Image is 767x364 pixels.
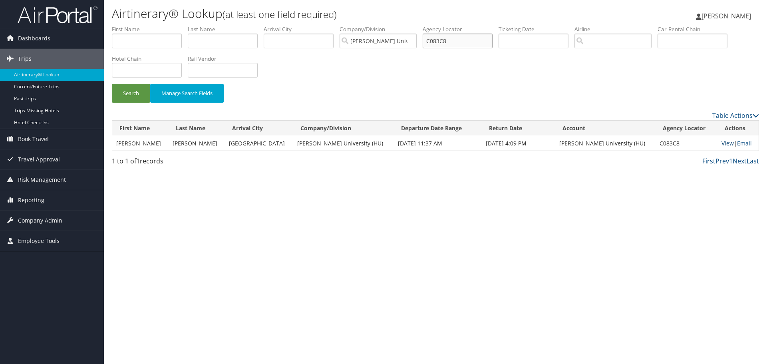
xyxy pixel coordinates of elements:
label: Ticketing Date [499,25,574,33]
label: Company/Division [340,25,423,33]
a: Next [733,157,747,165]
th: Arrival City: activate to sort column ascending [225,121,293,136]
div: 1 to 1 of records [112,156,265,170]
a: Prev [715,157,729,165]
span: Dashboards [18,28,50,48]
span: [PERSON_NAME] [701,12,751,20]
span: Company Admin [18,211,62,231]
th: Last Name: activate to sort column ascending [169,121,225,136]
td: C083C8 [656,136,717,151]
label: Hotel Chain [112,55,188,63]
td: [DATE] 4:09 PM [482,136,555,151]
small: (at least one field required) [223,8,337,21]
th: Company/Division [293,121,393,136]
a: View [721,139,734,147]
td: [DATE] 11:37 AM [394,136,482,151]
a: [PERSON_NAME] [696,4,759,28]
img: airportal-logo.png [18,5,97,24]
span: Reporting [18,190,44,210]
td: [GEOGRAPHIC_DATA] [225,136,293,151]
a: Email [737,139,752,147]
label: First Name [112,25,188,33]
a: 1 [729,157,733,165]
span: Risk Management [18,170,66,190]
th: First Name: activate to sort column ascending [112,121,169,136]
label: Airline [574,25,658,33]
h1: Airtinerary® Lookup [112,5,543,22]
th: Return Date: activate to sort column ascending [482,121,555,136]
td: | [717,136,759,151]
span: Book Travel [18,129,49,149]
span: 1 [136,157,140,165]
span: Trips [18,49,32,69]
label: Arrival City [264,25,340,33]
a: Last [747,157,759,165]
th: Departure Date Range: activate to sort column descending [394,121,482,136]
td: [PERSON_NAME] [169,136,225,151]
label: Car Rental Chain [658,25,733,33]
th: Actions [717,121,759,136]
button: Manage Search Fields [150,84,224,103]
span: Employee Tools [18,231,60,251]
th: Agency Locator: activate to sort column ascending [656,121,717,136]
a: First [702,157,715,165]
a: Table Actions [712,111,759,120]
label: Rail Vendor [188,55,264,63]
button: Search [112,84,150,103]
label: Agency Locator [423,25,499,33]
td: [PERSON_NAME] [112,136,169,151]
th: Account: activate to sort column ascending [555,121,656,136]
label: Last Name [188,25,264,33]
td: [PERSON_NAME] University (HU) [555,136,656,151]
span: Travel Approval [18,149,60,169]
td: [PERSON_NAME] University (HU) [293,136,393,151]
